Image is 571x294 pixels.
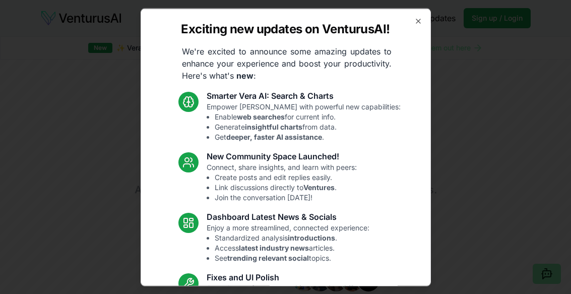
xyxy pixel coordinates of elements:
[207,101,401,142] p: Empower [PERSON_NAME] with powerful new capabilities:
[215,243,369,253] li: Access articles.
[303,183,335,191] strong: Ventures
[207,162,357,202] p: Connect, share insights, and learn with peers:
[207,222,369,263] p: Enjoy a more streamlined, connected experience:
[215,122,401,132] li: Generate from data.
[207,150,357,162] h3: New Community Space Launched!
[226,132,322,141] strong: deeper, faster AI assistance
[215,172,357,182] li: Create posts and edit replies easily.
[215,253,369,263] li: See topics.
[215,232,369,243] li: Standardized analysis .
[207,210,369,222] h3: Dashboard Latest News & Socials
[288,233,335,242] strong: introductions
[215,182,357,192] li: Link discussions directly to .
[215,192,357,202] li: Join the conversation [DATE]!
[207,271,362,283] h3: Fixes and UI Polish
[245,122,302,131] strong: insightful charts
[237,112,285,121] strong: web searches
[239,243,309,252] strong: latest industry news
[181,21,390,37] h2: Exciting new updates on VenturusAI!
[215,132,401,142] li: Get .
[174,45,400,81] p: We're excited to announce some amazing updates to enhance your experience and boost your producti...
[207,89,401,101] h3: Smarter Vera AI: Search & Charts
[215,111,401,122] li: Enable for current info.
[227,253,309,262] strong: trending relevant social
[236,70,253,80] strong: new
